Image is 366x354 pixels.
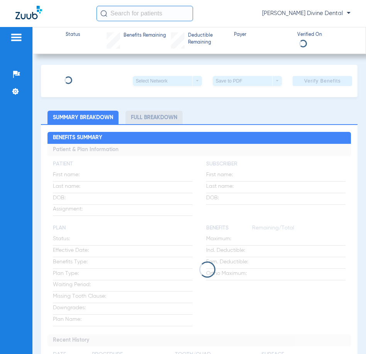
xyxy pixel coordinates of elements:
span: [PERSON_NAME] Divine Dental [262,10,351,17]
span: Payer [234,32,290,39]
span: Benefits Remaining [124,32,166,39]
span: Deductible Remaining [188,32,227,46]
img: hamburger-icon [10,33,22,42]
span: Verified On [297,32,354,39]
li: Full Breakdown [125,111,183,124]
img: Zuub Logo [15,6,42,19]
li: Summary Breakdown [47,111,119,124]
input: Search for patients [97,6,193,21]
h2: Benefits Summary [47,132,351,144]
img: Search Icon [100,10,107,17]
span: Status [66,32,80,39]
